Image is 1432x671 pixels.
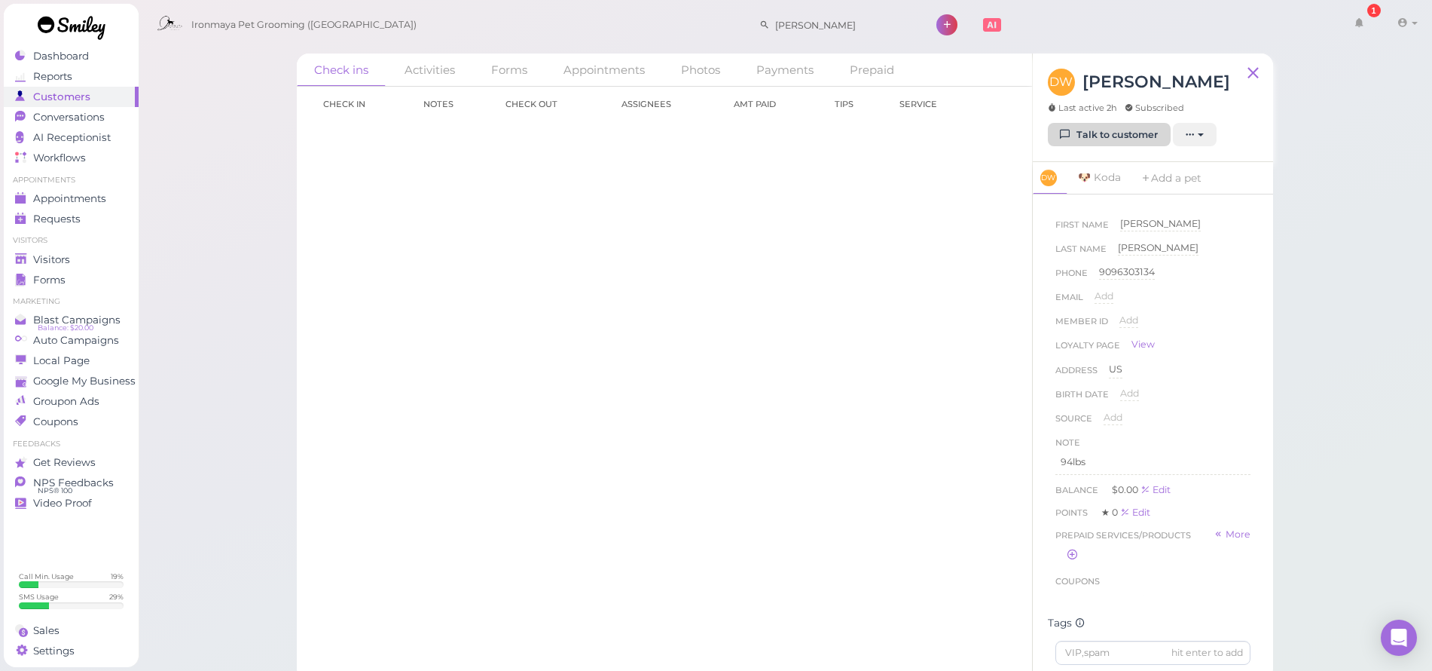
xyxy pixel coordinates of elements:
[297,54,386,87] a: Check ins
[4,209,139,229] a: Requests
[770,13,916,37] input: Search customer
[1061,455,1245,469] p: 94lbs
[1048,123,1171,147] a: Talk to customer
[1055,314,1108,338] span: Member ID
[4,439,139,449] li: Feedbacks
[33,50,89,63] span: Dashboard
[4,351,139,371] a: Local Page
[19,592,59,602] div: SMS Usage
[1048,102,1117,114] span: Last active 2h
[1048,69,1075,96] span: DW
[546,54,662,86] a: Appointments
[33,111,105,124] span: Conversations
[823,87,888,121] th: Tips
[387,54,472,86] a: Activities
[4,412,139,432] a: Coupons
[33,456,96,469] span: Get Reviews
[33,90,90,103] span: Customers
[1214,528,1250,543] a: More
[1171,646,1243,660] div: hit enter to add
[4,310,139,330] a: Blast Campaigns Balance: $20.00
[1055,363,1098,387] span: Address
[33,213,81,225] span: Requests
[4,87,139,107] a: Customers
[1055,528,1191,543] span: Prepaid services/products
[1131,162,1211,195] a: Add a pet
[4,66,139,87] a: Reports
[4,127,139,148] a: AI Receptionist
[1055,411,1092,435] span: Source
[474,54,545,86] a: Forms
[1104,412,1122,423] span: Add
[19,571,74,581] div: Call Min. Usage
[1120,507,1150,518] a: Edit
[494,87,610,121] th: Check out
[33,152,86,164] span: Workflows
[4,188,139,209] a: Appointments
[1048,617,1258,630] div: Tags
[1118,241,1198,256] div: [PERSON_NAME]
[1140,484,1171,495] a: Edit
[1082,69,1230,95] h3: [PERSON_NAME]
[33,624,60,637] span: Sales
[4,235,139,246] li: Visitors
[33,354,90,367] span: Local Page
[33,131,111,144] span: AI Receptionist
[1109,363,1122,378] div: US
[33,70,72,83] span: Reports
[1095,290,1113,302] span: Add
[312,87,413,121] th: Check in
[888,87,982,121] th: Service
[4,330,139,351] a: Auto Campaigns
[4,250,139,270] a: Visitors
[1120,388,1139,399] span: Add
[722,87,823,121] th: Amt Paid
[191,4,417,46] span: Ironmaya Pet Grooming ([GEOGRAPHIC_DATA])
[33,192,106,205] span: Appointments
[1055,576,1100,587] span: Coupons
[4,175,139,185] li: Appointments
[33,334,119,347] span: Auto Campaigns
[4,107,139,127] a: Conversations
[1055,338,1120,359] span: Loyalty page
[1055,485,1101,495] span: Balance
[1033,162,1068,195] a: DW
[4,270,139,290] a: Forms
[111,571,124,581] div: 19 %
[1055,641,1250,665] input: VIP,spam
[412,87,494,121] th: Notes
[33,395,99,408] span: Groupon Ads
[1119,314,1138,326] span: Add
[4,641,139,661] a: Settings
[1055,241,1107,265] span: Last Name
[33,476,114,489] span: NPS Feedbacks
[1112,484,1140,495] span: $0.00
[109,592,124,602] div: 29 %
[1055,217,1109,241] span: First Name
[1040,170,1057,186] span: DW
[1125,102,1184,114] span: Subscribed
[33,274,66,286] span: Forms
[1055,290,1083,314] span: Email
[1055,265,1088,290] span: Phone
[4,473,139,493] a: NPS Feedbacks NPS® 100
[1131,338,1155,351] a: View
[4,493,139,513] a: Video Proof
[4,148,139,168] a: Workflows
[664,54,737,86] a: Photos
[610,87,722,121] th: Assignees
[4,452,139,473] a: Get Reviews
[1055,435,1080,450] div: Note
[4,46,139,66] a: Dashboard
[38,322,93,334] span: Balance: $20.00
[33,375,136,388] span: Google My Business
[33,253,70,266] span: Visitors
[832,54,911,86] a: Prepaid
[33,314,121,326] span: Blast Campaigns
[1069,162,1130,194] a: 🐶 Koda
[4,371,139,391] a: Google My Business
[38,485,72,497] span: NPS® 100
[4,391,139,412] a: Groupon Ads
